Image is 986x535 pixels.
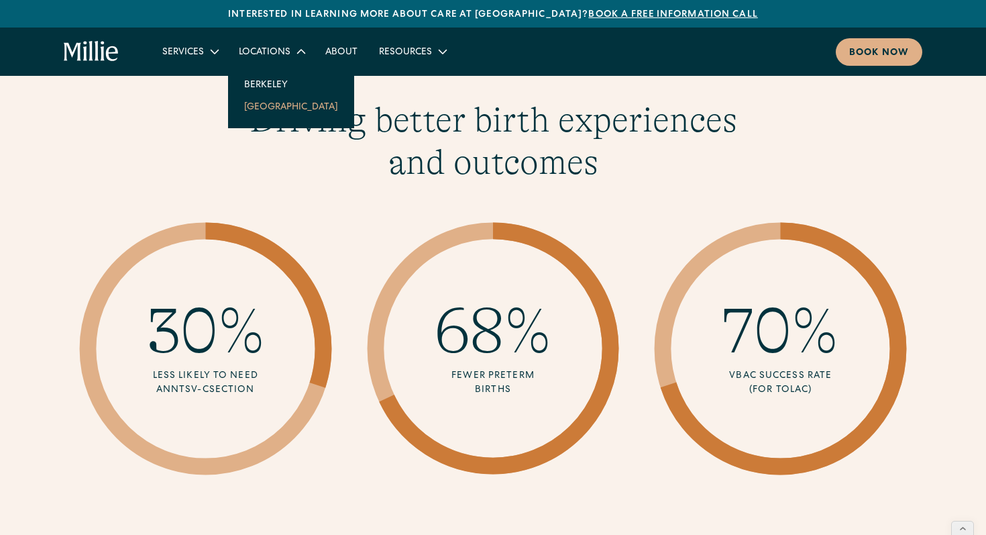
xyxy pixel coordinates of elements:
a: Book a free information call [588,10,757,19]
div: Resources [379,46,432,60]
div: Locations [228,40,315,62]
a: [GEOGRAPHIC_DATA] [233,95,349,117]
span: 70% [722,295,838,368]
div: Fewer Preterm Births [450,369,535,397]
div: Less likely to need an Section [133,369,278,397]
div: Services [162,46,204,60]
div: Locations [239,46,290,60]
a: Berkeley [233,73,349,95]
nav: Locations [228,62,354,128]
div: Book now [849,46,909,60]
a: home [64,41,119,62]
div: Resources [368,40,456,62]
a: About [315,40,368,62]
span: NTSV-C [171,385,209,395]
a: Book now [836,38,922,66]
span: 30% [146,295,265,368]
h3: Driving better birth experiences and outcomes [235,99,751,183]
div: VBAC success rate (for TOLAC) [722,369,839,397]
span: 68% [435,295,551,368]
div: Services [152,40,228,62]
